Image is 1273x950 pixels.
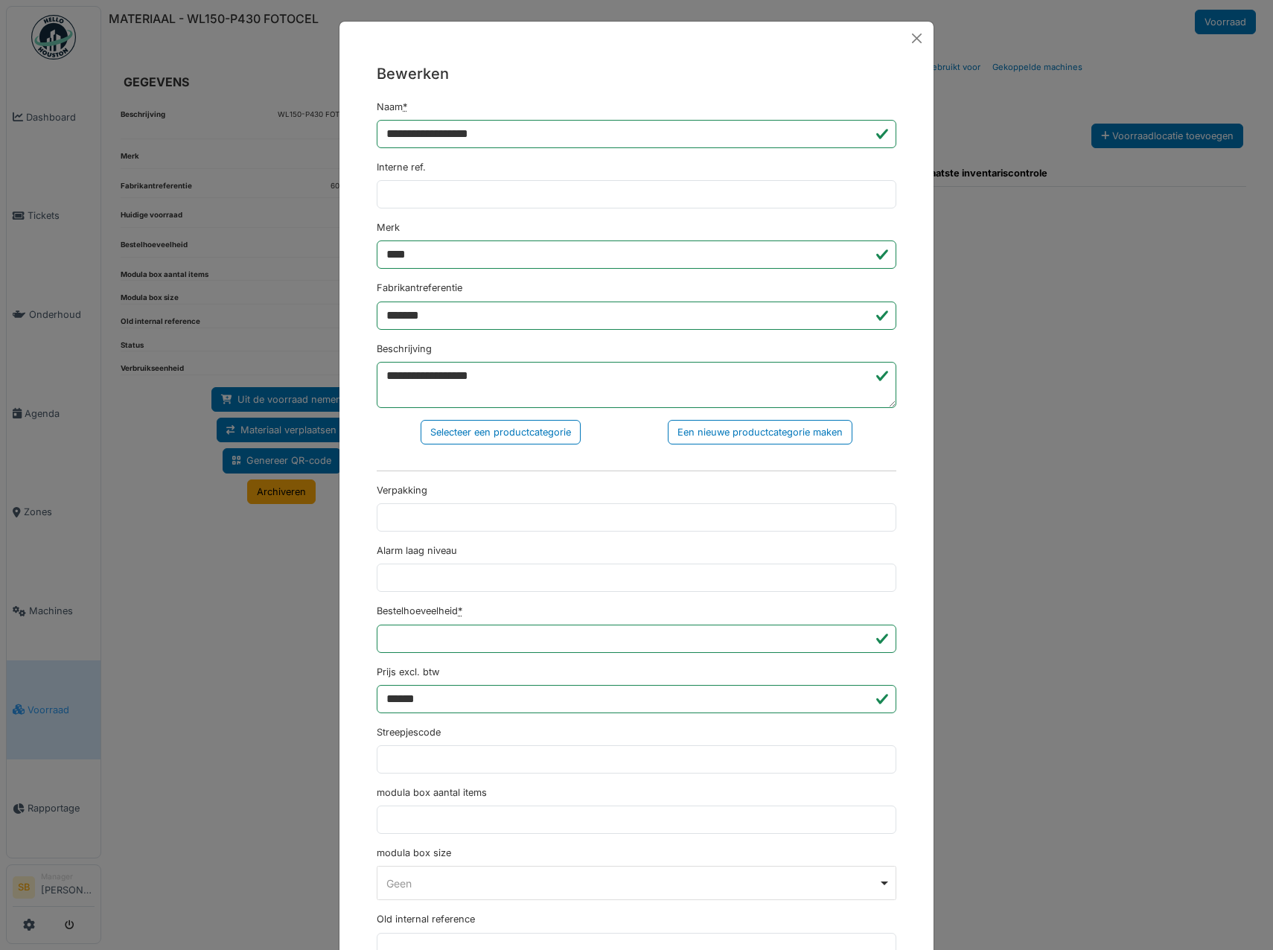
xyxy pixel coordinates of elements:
[377,342,432,356] label: Beschrijving
[377,160,426,174] label: Interne ref.
[377,281,462,295] label: Fabrikantreferentie
[377,604,462,618] label: Bestelhoeveelheid
[906,28,928,49] button: Close
[377,63,896,85] h5: Bewerken
[377,912,475,926] label: Old internal reference
[377,543,457,558] label: Alarm laag niveau
[421,420,581,444] div: Selecteer een productcategorie
[403,101,407,112] abbr: Verplicht
[668,420,852,444] div: Een nieuwe productcategorie maken
[377,785,487,800] label: modula box aantal items
[377,100,407,114] label: Naam
[458,605,462,616] abbr: Verplicht
[377,665,439,679] label: Prijs excl. btw
[377,483,427,497] label: Verpakking
[377,846,451,860] label: modula box size
[386,876,878,891] div: Geen
[377,725,441,739] label: Streepjescode
[377,220,400,235] label: Merk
